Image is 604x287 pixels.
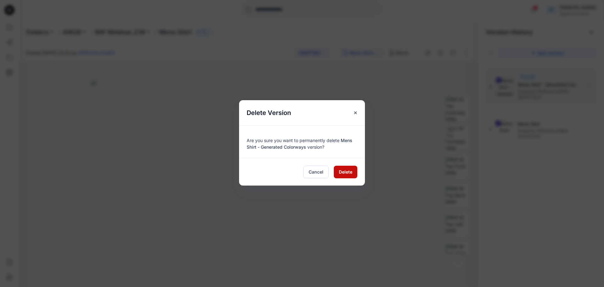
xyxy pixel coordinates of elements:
[309,169,323,175] span: Cancel
[334,166,357,178] button: Delete
[350,107,361,118] button: Close
[247,133,357,150] div: Are you sure you want to permanently delete version?
[339,169,352,175] span: Delete
[239,100,299,125] h5: Delete Version
[303,166,329,178] button: Cancel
